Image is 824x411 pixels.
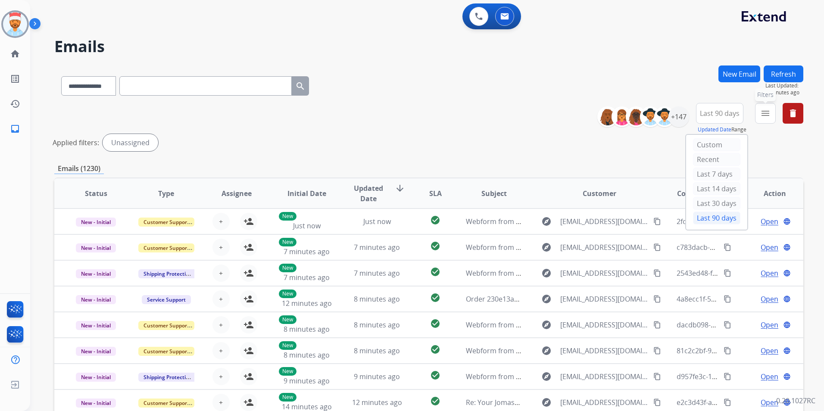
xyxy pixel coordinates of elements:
[138,373,197,382] span: Shipping Protection
[757,90,774,99] span: Filters
[541,268,552,278] mat-icon: explore
[212,394,230,411] button: +
[698,126,746,133] span: Range
[54,38,803,55] h2: Emails
[138,243,194,252] span: Customer Support
[693,197,740,210] div: Last 30 days
[279,238,297,246] p: New
[429,188,442,199] span: SLA
[284,324,330,334] span: 8 minutes ago
[765,82,803,89] span: Last Updated:
[724,321,731,329] mat-icon: content_copy
[718,65,760,82] button: New Email
[788,108,798,118] mat-icon: delete
[724,243,731,251] mat-icon: content_copy
[243,216,254,227] mat-icon: person_add
[677,188,732,199] span: Conversation ID
[783,243,791,251] mat-icon: language
[783,321,791,329] mat-icon: language
[466,320,661,330] span: Webform from [EMAIL_ADDRESS][DOMAIN_NAME] on [DATE]
[653,347,661,355] mat-icon: content_copy
[212,290,230,308] button: +
[783,347,791,355] mat-icon: language
[212,265,230,282] button: +
[354,294,400,304] span: 8 minutes ago
[212,342,230,359] button: +
[10,74,20,84] mat-icon: list_alt
[430,396,440,406] mat-icon: check_circle
[541,216,552,227] mat-icon: explore
[363,217,391,226] span: Just now
[761,371,778,382] span: Open
[430,318,440,329] mat-icon: check_circle
[76,295,116,304] span: New - Initial
[653,269,661,277] mat-icon: content_copy
[677,372,805,381] span: d957fe3c-1027-41e1-b8f8-5ed3bc1adf9e
[219,397,223,408] span: +
[430,344,440,355] mat-icon: check_circle
[243,242,254,252] mat-icon: person_add
[354,372,400,381] span: 9 minutes ago
[761,216,778,227] span: Open
[560,294,649,304] span: [EMAIL_ADDRESS][DOMAIN_NAME]
[765,89,803,96] span: 5 minutes ago
[466,294,618,304] span: Order 230e13ab-d07e-45b6-88cf-4ac871a57550
[284,350,330,360] span: 8 minutes ago
[284,247,330,256] span: 7 minutes ago
[724,269,731,277] mat-icon: content_copy
[541,242,552,252] mat-icon: explore
[212,316,230,333] button: +
[212,368,230,385] button: +
[724,347,731,355] mat-icon: content_copy
[560,320,649,330] span: [EMAIL_ADDRESS][DOMAIN_NAME]
[430,241,440,251] mat-icon: check_circle
[279,367,297,376] p: New
[76,373,116,382] span: New - Initial
[430,267,440,277] mat-icon: check_circle
[352,398,402,407] span: 12 minutes ago
[541,346,552,356] mat-icon: explore
[761,397,778,408] span: Open
[138,321,194,330] span: Customer Support
[668,106,689,127] div: +147
[700,112,740,115] span: Last 90 days
[243,268,254,278] mat-icon: person_add
[354,320,400,330] span: 8 minutes ago
[693,168,740,181] div: Last 7 days
[466,346,661,355] span: Webform from [EMAIL_ADDRESS][DOMAIN_NAME] on [DATE]
[724,399,731,406] mat-icon: content_copy
[243,346,254,356] mat-icon: person_add
[430,370,440,380] mat-icon: check_circle
[755,103,776,124] button: Filters
[76,218,116,227] span: New - Initial
[693,153,740,166] div: Recent
[783,373,791,380] mat-icon: language
[653,373,661,380] mat-icon: content_copy
[76,347,116,356] span: New - Initial
[541,294,552,304] mat-icon: explore
[219,268,223,278] span: +
[103,134,158,151] div: Unassigned
[138,347,194,356] span: Customer Support
[395,183,405,193] mat-icon: arrow_downward
[219,242,223,252] span: +
[430,215,440,225] mat-icon: check_circle
[761,268,778,278] span: Open
[677,320,811,330] span: dacdb098-b5cb-431e-9033-02817dea956e
[53,137,99,148] p: Applied filters:
[219,371,223,382] span: +
[466,372,661,381] span: Webform from [EMAIL_ADDRESS][DOMAIN_NAME] on [DATE]
[76,321,116,330] span: New - Initial
[481,188,507,199] span: Subject
[243,294,254,304] mat-icon: person_add
[3,12,27,36] img: avatar
[279,393,297,402] p: New
[354,346,400,355] span: 8 minutes ago
[466,217,661,226] span: Webform from [EMAIL_ADDRESS][DOMAIN_NAME] on [DATE]
[466,243,661,252] span: Webform from [EMAIL_ADDRESS][DOMAIN_NAME] on [DATE]
[219,216,223,227] span: +
[138,399,194,408] span: Customer Support
[243,320,254,330] mat-icon: person_add
[541,397,552,408] mat-icon: explore
[677,243,803,252] span: c783dacb-bfd7-44f3-8fac-41769fb38088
